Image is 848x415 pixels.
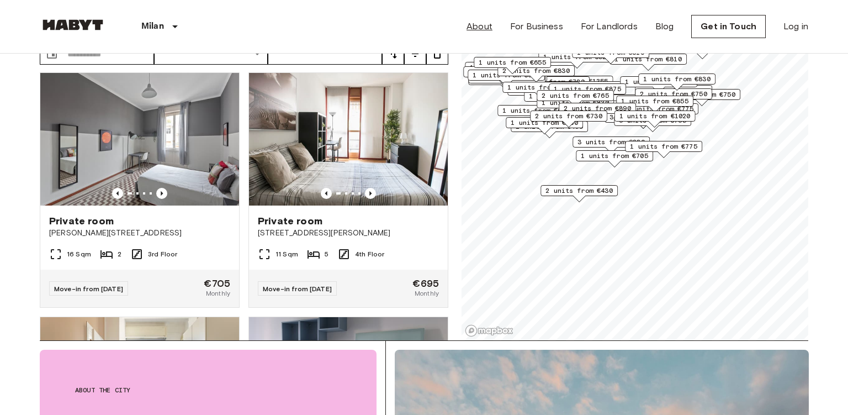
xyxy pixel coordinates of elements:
img: Marketing picture of unit IT-14-078-001-01H [40,73,239,206]
div: Map marker [532,76,613,93]
a: Get in Touch [691,15,766,38]
div: Map marker [468,70,545,87]
span: 1 units from €855 [621,96,688,106]
span: 2 [118,249,121,259]
div: Map marker [620,76,697,93]
button: Choose date [41,43,63,65]
span: €705 [204,279,230,288]
span: 2 units from €750 [668,90,735,99]
span: 3 units from €830 [577,137,645,147]
span: 1 units from €685 [507,82,575,92]
span: 2 units from €765 [542,91,609,101]
span: About the city [75,385,341,395]
div: Map marker [572,47,649,64]
span: 5 [325,249,328,259]
span: 2 units from €625 [468,67,536,77]
span: 1 units from €775 [630,141,697,151]
div: Map marker [616,96,693,113]
div: Map marker [544,81,622,98]
button: tune [426,43,448,65]
span: 2 units from €430 [545,186,613,196]
span: Monthly [415,288,439,298]
div: Map marker [614,111,696,128]
span: 3 units from €775 [626,104,693,114]
a: Marketing picture of unit IT-14-021-001-02HPrevious imagePrevious imagePrivate room[STREET_ADDRES... [248,72,448,308]
span: 4th Floor [355,249,384,259]
div: Map marker [502,82,580,99]
button: tune [404,43,426,65]
span: 1 units from €1020 [619,111,691,121]
div: Map marker [549,83,626,101]
span: 1 units from €695 [502,106,570,115]
span: 11 Sqm [275,249,298,259]
a: For Landlords [581,20,638,33]
div: Map marker [625,141,702,158]
div: Map marker [506,117,583,134]
div: Map marker [635,88,712,106]
div: Map marker [540,185,618,202]
div: Map marker [474,57,551,74]
span: 1 units from €830 [643,74,711,84]
div: Map marker [559,103,636,120]
span: 2 units from €890 [564,103,631,113]
div: Map marker [463,66,540,83]
span: 1 units from €730 [511,118,578,128]
span: 2 units from €750 [640,89,707,99]
span: 2 units from €830 [502,66,570,76]
span: 1 units from €695 [470,62,537,72]
span: 2 units from €730 [535,111,602,121]
span: [PERSON_NAME][STREET_ADDRESS] [49,228,230,239]
img: Marketing picture of unit IT-14-021-001-02H [249,73,448,206]
div: Map marker [524,91,601,108]
a: Log in [783,20,808,33]
span: 16 Sqm [67,249,91,259]
button: tune [382,43,404,65]
button: Previous image [112,188,123,199]
div: Map marker [537,90,614,107]
span: 3rd Floor [148,249,177,259]
a: Blog [655,20,674,33]
button: Previous image [321,188,332,199]
div: Map marker [573,136,650,154]
img: Habyt [40,19,106,30]
div: Map marker [576,150,653,167]
p: Milan [141,20,164,33]
a: About [467,20,492,33]
span: 2 units from €810 [549,82,617,92]
span: €695 [412,279,439,288]
button: Previous image [365,188,376,199]
span: 1 units from €875 [554,84,621,94]
div: Map marker [497,105,575,122]
span: 1 units from €785 [625,77,692,87]
span: 1 units from €810 [614,54,682,64]
span: Move-in from [DATE] [54,285,123,293]
a: Mapbox logo [465,324,513,337]
span: 3 units from €1355 [537,76,608,86]
a: Marketing picture of unit IT-14-078-001-01HPrevious imagePrevious imagePrivate room[PERSON_NAME][... [40,72,240,308]
span: 1 units from €655 [479,57,546,67]
span: Private room [258,214,322,228]
span: [STREET_ADDRESS][PERSON_NAME] [258,228,439,239]
span: Private room [49,214,114,228]
span: Monthly [206,288,230,298]
button: Previous image [156,188,167,199]
span: Move-in from [DATE] [263,285,332,293]
div: Map marker [465,62,542,79]
div: Map marker [530,111,607,128]
a: For Business [510,20,563,33]
span: 1 units from €695 [473,70,540,80]
div: Map marker [638,73,715,91]
span: 1 units from €705 [581,151,648,161]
